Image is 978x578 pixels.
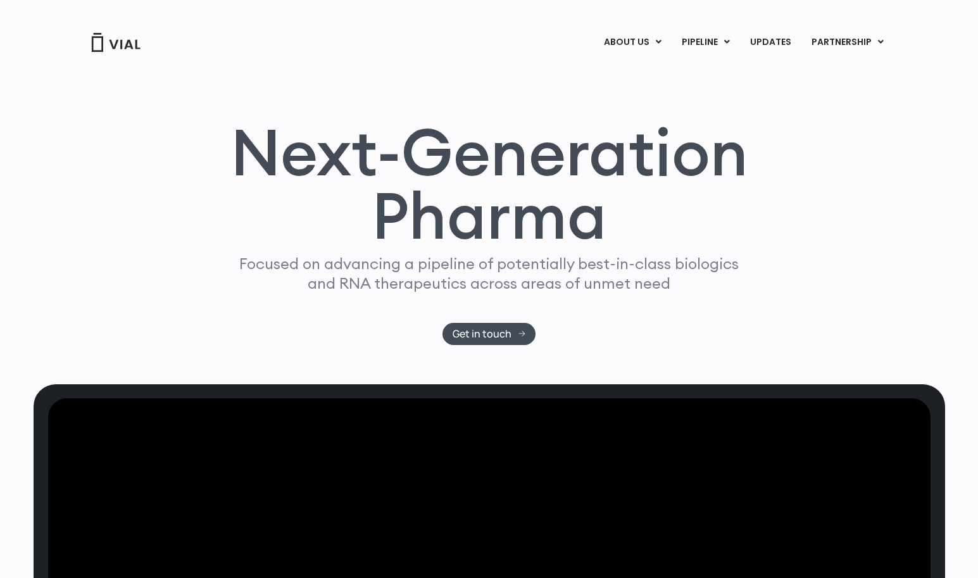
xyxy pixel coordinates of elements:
img: Vial Logo [91,33,141,52]
a: ABOUT USMenu Toggle [594,32,671,53]
a: Get in touch [442,323,536,345]
h1: Next-Generation Pharma [215,120,763,248]
a: UPDATES [740,32,801,53]
a: PARTNERSHIPMenu Toggle [801,32,894,53]
p: Focused on advancing a pipeline of potentially best-in-class biologics and RNA therapeutics acros... [234,254,744,293]
a: PIPELINEMenu Toggle [672,32,739,53]
span: Get in touch [453,329,511,339]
